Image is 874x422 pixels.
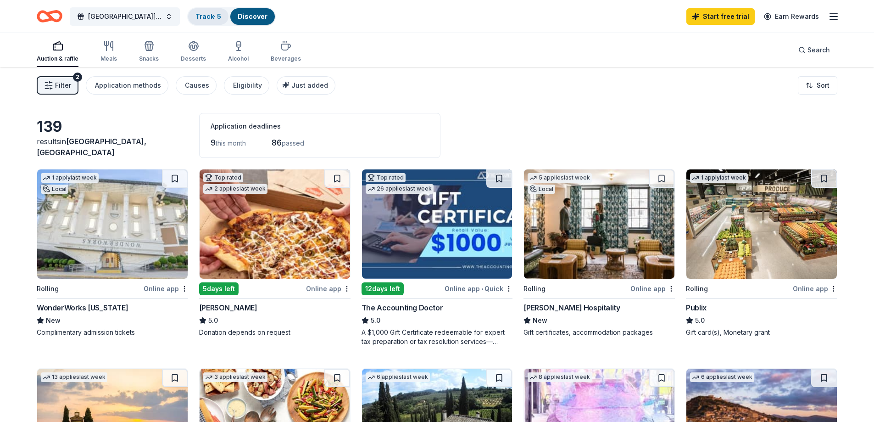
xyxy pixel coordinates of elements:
[203,173,243,182] div: Top rated
[41,185,68,194] div: Local
[366,173,406,182] div: Top rated
[528,185,555,194] div: Local
[793,283,837,294] div: Online app
[362,328,513,346] div: A $1,000 Gift Certificate redeemable for expert tax preparation or tax resolution services—recipi...
[362,302,443,313] div: The Accounting Doctor
[695,315,705,326] span: 5.0
[366,372,430,382] div: 6 applies last week
[37,169,188,337] a: Image for WonderWorks Tennessee1 applylast weekLocalRollingOnline appWonderWorks [US_STATE]NewCom...
[199,282,239,295] div: 5 days left
[686,283,708,294] div: Rolling
[371,315,380,326] span: 5.0
[208,315,218,326] span: 5.0
[46,315,61,326] span: New
[199,328,351,337] div: Donation depends on request
[758,8,824,25] a: Earn Rewards
[203,184,267,194] div: 2 applies last week
[41,372,107,382] div: 13 applies last week
[224,76,269,95] button: Eligibility
[37,55,78,62] div: Auction & raffle
[211,121,429,132] div: Application deadlines
[686,302,707,313] div: Publix
[100,37,117,67] button: Meals
[37,118,188,136] div: 139
[37,6,62,27] a: Home
[144,283,188,294] div: Online app
[199,169,351,337] a: Image for Casey'sTop rated2 applieslast week5days leftOnline app[PERSON_NAME]5.0Donation depends ...
[37,37,78,67] button: Auction & raffle
[690,173,748,183] div: 1 apply last week
[233,80,262,91] div: Eligibility
[277,76,335,95] button: Just added
[55,80,71,91] span: Filter
[37,283,59,294] div: Rolling
[37,137,146,157] span: in
[690,372,754,382] div: 6 applies last week
[282,139,304,147] span: passed
[95,80,161,91] div: Application methods
[211,138,216,147] span: 9
[362,169,513,346] a: Image for The Accounting DoctorTop rated26 applieslast week12days leftOnline app•QuickThe Account...
[686,169,837,279] img: Image for Publix
[200,169,350,279] img: Image for Casey's
[528,173,592,183] div: 5 applies last week
[523,169,675,337] a: Image for Oliver Hospitality5 applieslast weekLocalRollingOnline app[PERSON_NAME] HospitalityNewG...
[686,328,837,337] div: Gift card(s), Monetary grant
[228,55,249,62] div: Alcohol
[86,76,168,95] button: Application methods
[362,169,512,279] img: Image for The Accounting Doctor
[70,7,180,26] button: [GEOGRAPHIC_DATA][PERSON_NAME] [DATE]
[185,80,209,91] div: Causes
[199,302,257,313] div: [PERSON_NAME]
[524,169,674,279] img: Image for Oliver Hospitality
[37,169,188,279] img: Image for WonderWorks Tennessee
[37,328,188,337] div: Complimentary admission tickets
[139,55,159,62] div: Snacks
[533,315,547,326] span: New
[187,7,276,26] button: Track· 5Discover
[271,37,301,67] button: Beverages
[271,55,301,62] div: Beverages
[238,12,267,20] a: Discover
[37,76,78,95] button: Filter2
[181,37,206,67] button: Desserts
[41,173,99,183] div: 1 apply last week
[100,55,117,62] div: Meals
[139,37,159,67] button: Snacks
[791,41,837,59] button: Search
[181,55,206,62] div: Desserts
[37,302,128,313] div: WonderWorks [US_STATE]
[445,283,512,294] div: Online app Quick
[272,138,282,147] span: 86
[203,372,267,382] div: 3 applies last week
[195,12,221,20] a: Track· 5
[73,73,82,82] div: 2
[481,285,483,293] span: •
[366,184,434,194] div: 26 applies last week
[37,137,146,157] span: [GEOGRAPHIC_DATA], [GEOGRAPHIC_DATA]
[817,80,829,91] span: Sort
[362,282,404,295] div: 12 days left
[523,302,620,313] div: [PERSON_NAME] Hospitality
[88,11,161,22] span: [GEOGRAPHIC_DATA][PERSON_NAME] [DATE]
[228,37,249,67] button: Alcohol
[686,169,837,337] a: Image for Publix1 applylast weekRollingOnline appPublix5.0Gift card(s), Monetary grant
[686,8,755,25] a: Start free trial
[798,76,837,95] button: Sort
[528,372,592,382] div: 8 applies last week
[176,76,217,95] button: Causes
[216,139,246,147] span: this month
[306,283,351,294] div: Online app
[291,81,328,89] span: Just added
[523,328,675,337] div: Gift certificates, accommodation packages
[523,283,546,294] div: Rolling
[630,283,675,294] div: Online app
[807,45,830,56] span: Search
[37,136,188,158] div: results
